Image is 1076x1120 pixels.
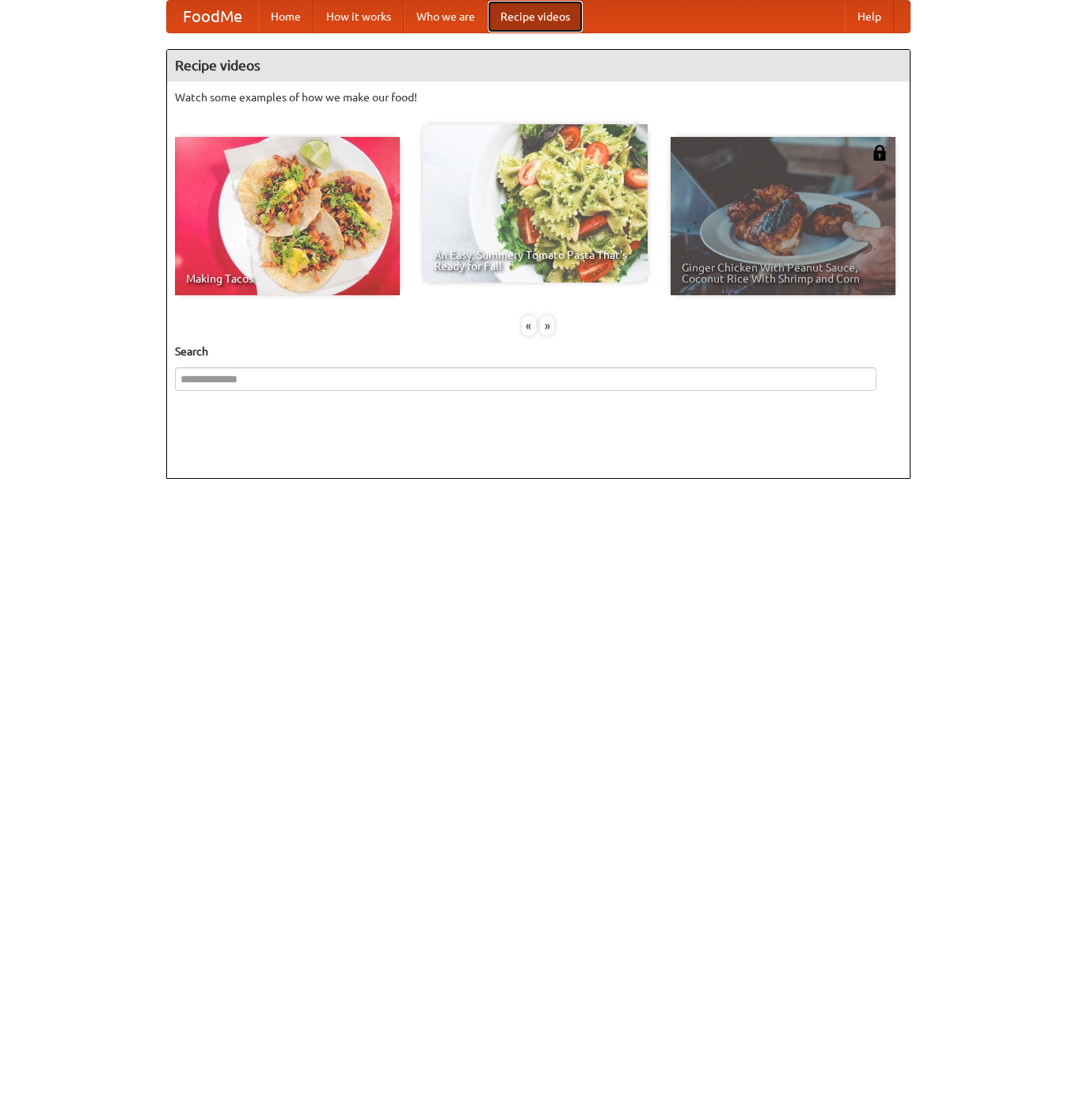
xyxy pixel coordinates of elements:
a: Making Tacos [175,137,400,295]
a: FoodMe [167,1,258,32]
h4: Recipe videos [167,50,910,82]
a: How it works [314,1,404,32]
span: Making Tacos [186,273,389,284]
h5: Search [175,344,902,359]
p: Watch some examples of how we make our food! [175,89,902,105]
a: Who we are [404,1,488,32]
a: Recipe videos [488,1,583,32]
div: » [540,316,554,336]
a: Home [258,1,314,32]
a: An Easy, Summery Tomato Pasta That's Ready for Fall [423,124,648,283]
div: « [522,316,536,336]
a: Help [845,1,894,32]
span: An Easy, Summery Tomato Pasta That's Ready for Fall [434,249,637,271]
img: 483408.png [872,145,888,161]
